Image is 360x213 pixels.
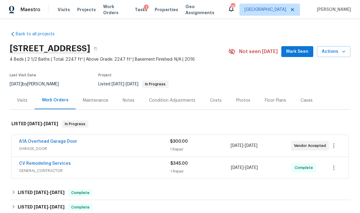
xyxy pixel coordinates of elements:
[27,122,42,126] span: [DATE]
[19,168,170,174] span: GENERAL_CONTRACTOR
[123,97,134,103] div: Notes
[17,97,27,103] div: Visits
[58,7,70,13] span: Visits
[50,205,65,209] span: [DATE]
[19,161,71,166] a: CV Remodeling Services
[231,144,243,148] span: [DATE]
[170,168,231,174] div: 1 Repair
[210,97,222,103] div: Costs
[295,165,315,171] span: Complete
[10,114,350,134] div: LISTED [DATE]-[DATE]In Progress
[143,82,168,86] span: In Progress
[245,144,257,148] span: [DATE]
[10,56,228,62] span: 4 Beds | 2 1/2 Baths | Total: 2247 ft² | Above Grade: 2247 ft² | Basement Finished: N/A | 2016
[112,82,138,86] span: -
[98,73,112,77] span: Project
[18,204,65,211] h6: LISTED
[10,31,68,37] a: Back to all projects
[170,146,230,152] div: 1 Repair
[236,97,250,103] div: Photos
[19,146,170,152] span: GARAGE_DOOR
[42,97,68,103] div: Work Orders
[322,48,346,56] span: Actions
[10,186,350,200] div: LISTED [DATE]-[DATE]Complete
[21,7,40,13] span: Maestro
[10,73,36,77] span: Last Visit Date
[149,97,195,103] div: Condition Adjustments
[245,166,258,170] span: [DATE]
[314,7,351,13] span: [PERSON_NAME]
[77,7,96,13] span: Projects
[144,5,149,11] div: 1
[62,121,88,127] span: In Progress
[18,189,65,196] h6: LISTED
[112,82,124,86] span: [DATE]
[286,48,308,56] span: Mark Seen
[50,190,65,195] span: [DATE]
[90,43,101,54] button: Copy Address
[135,8,147,12] span: Tasks
[155,7,178,13] span: Properties
[69,204,92,210] span: Complete
[231,4,235,10] div: 18
[231,165,258,171] span: -
[301,97,313,103] div: Cases
[231,143,257,149] span: -
[294,143,328,149] span: Vendor Accepted
[27,122,58,126] span: -
[34,190,65,195] span: -
[126,82,138,86] span: [DATE]
[10,81,66,88] div: by [PERSON_NAME]
[185,4,220,16] span: Geo Assignments
[265,97,286,103] div: Floor Plans
[34,205,65,209] span: -
[34,205,48,209] span: [DATE]
[11,120,58,128] h6: LISTED
[239,49,278,55] span: Not seen [DATE]
[19,139,77,144] a: A1A Overhead Garage Door
[231,166,244,170] span: [DATE]
[10,82,22,86] span: [DATE]
[170,139,188,144] span: $300.00
[103,4,128,16] span: Work Orders
[83,97,108,103] div: Maintenance
[317,46,350,57] button: Actions
[245,7,286,13] span: [GEOGRAPHIC_DATA]
[34,190,48,195] span: [DATE]
[44,122,58,126] span: [DATE]
[281,46,313,57] button: Mark Seen
[98,82,169,86] span: Listed
[170,161,188,166] span: $345.00
[69,190,92,196] span: Complete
